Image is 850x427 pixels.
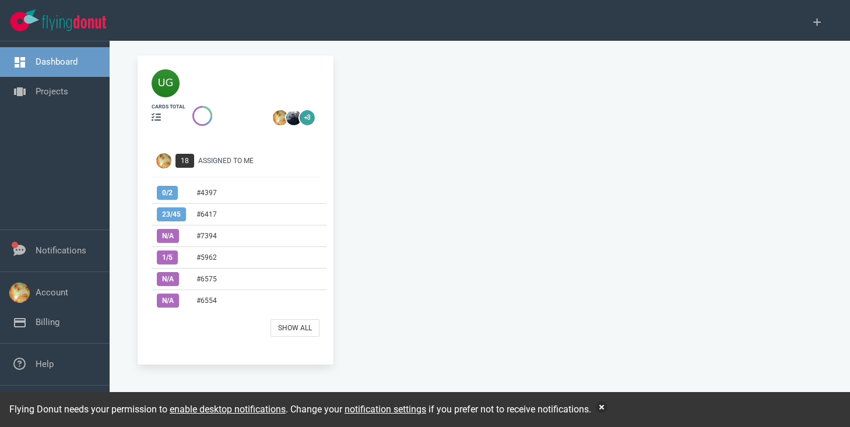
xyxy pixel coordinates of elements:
[36,57,78,67] a: Dashboard
[345,404,426,415] a: notification settings
[156,153,171,168] img: Avatar
[36,287,68,298] a: Account
[152,69,180,97] img: 40
[157,229,179,243] span: N/A
[196,275,217,283] a: #6575
[271,319,319,337] a: Show All
[196,210,217,218] a: #6417
[157,186,178,200] span: 0 / 2
[152,103,185,111] div: cards total
[175,154,194,168] span: 18
[273,110,288,125] img: 26
[157,272,179,286] span: N/A
[36,86,68,97] a: Projects
[9,404,286,415] span: Flying Donut needs your permission to
[196,189,217,197] a: #4397
[196,297,217,305] a: #6554
[157,294,179,308] span: N/A
[304,114,310,121] text: +3
[157,250,178,264] span: 1 / 5
[36,317,59,327] a: Billing
[196,253,217,262] a: #5962
[170,404,286,415] a: enable desktop notifications
[196,232,217,240] a: #7394
[42,15,106,31] img: Flying Donut text logo
[286,110,301,125] img: 26
[157,207,186,221] span: 23 / 45
[36,245,86,256] a: Notifications
[198,156,326,166] div: Assigned To Me
[286,404,591,415] span: . Change your if you prefer not to receive notifications.
[36,359,54,369] a: Help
